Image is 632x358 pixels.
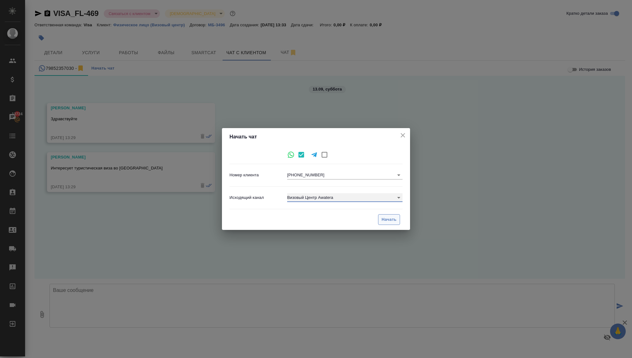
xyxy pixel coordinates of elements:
h4: Начать чат [229,133,403,141]
p: Исходящий канал [229,195,287,201]
span: Начать [382,216,397,223]
p: Номер клиента [229,172,287,178]
button: close [398,131,408,140]
div: [PHONE_NUMBER] [287,171,403,179]
button: Начать [378,214,400,225]
div: Визовый Центр Awatera [287,193,403,202]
